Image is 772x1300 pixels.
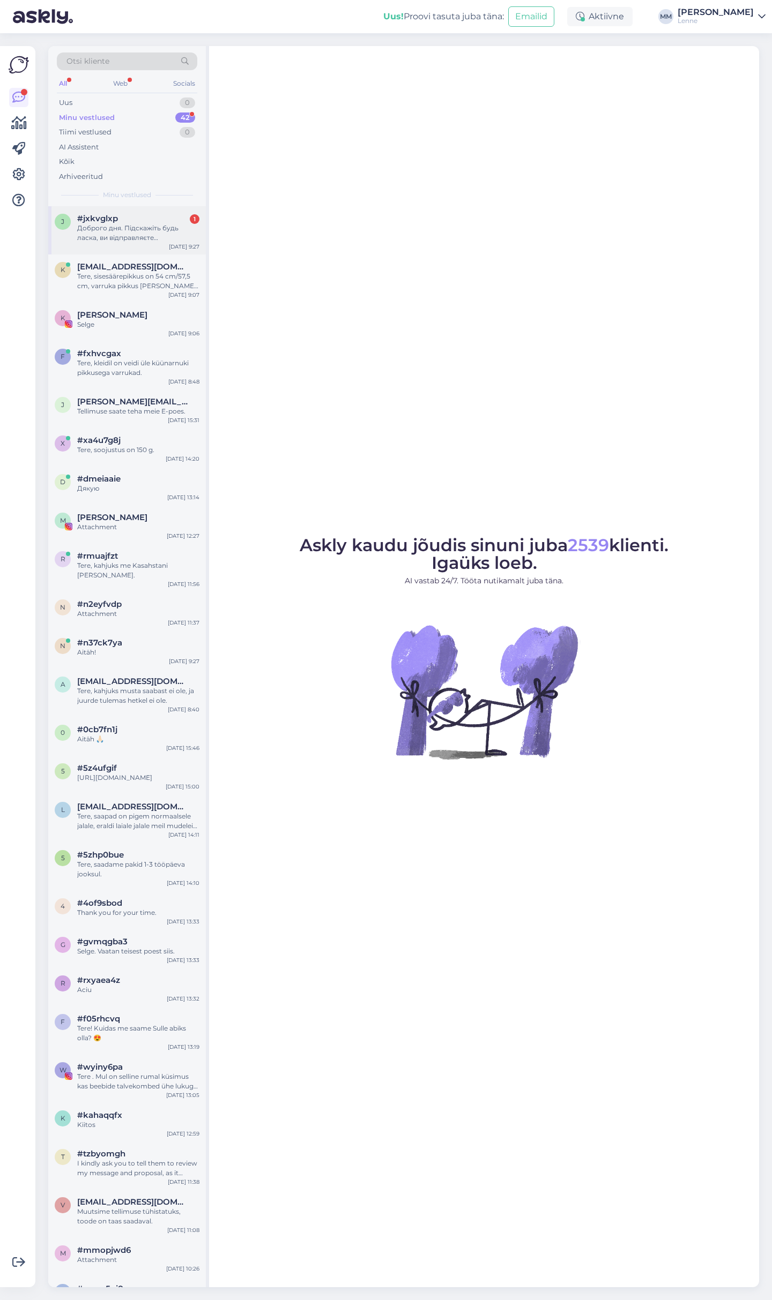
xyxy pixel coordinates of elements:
[59,156,75,167] div: Kõik
[111,77,130,91] div: Web
[77,686,199,705] div: Tere, kahjuks musta saabast ei ole, ja juurde tulemas hetkel ei ole.
[383,10,504,23] div: Proovi tasuta juba täna:
[77,648,199,657] div: Aitäh!
[388,595,581,788] img: No Chat active
[77,358,199,378] div: Tere, kleidil on veidi üle küünarnuki pikkusega varrukad.
[61,439,65,447] span: x
[9,55,29,75] img: Askly Logo
[59,142,99,153] div: AI Assistent
[167,493,199,501] div: [DATE] 13:14
[77,1149,125,1159] span: #tzbyomgh
[77,985,199,995] div: Aciu
[77,474,121,484] span: #dmeiaaie
[167,879,199,887] div: [DATE] 14:10
[77,725,117,734] span: #0cb7fn1j
[167,995,199,1003] div: [DATE] 13:32
[77,1024,199,1043] div: Tere! Kuidas me saame Sulle abiks olla? 😍
[166,1091,199,1099] div: [DATE] 13:05
[77,445,199,455] div: Tere, soojustus on 150 g.
[77,1062,123,1072] span: #wyiny6pa
[77,609,199,619] div: Attachment
[66,56,109,67] span: Otsi kliente
[61,767,65,775] span: 5
[61,314,65,322] span: K
[61,854,65,862] span: 5
[61,401,64,409] span: J
[59,97,72,108] div: Uus
[77,349,121,358] span: #fxhvcgax
[77,1245,131,1255] span: #mmopjwd6
[77,522,199,532] div: Attachment
[61,352,65,360] span: f
[60,603,65,611] span: n
[77,908,199,918] div: Thank you for your time.
[77,272,199,291] div: Tere, sisesäärepikkus on 54 cm/57,5 cm, varruka pikkus [PERSON_NAME] 61 cm /63,5 cm.
[166,455,199,463] div: [DATE] 14:20
[61,1018,65,1026] span: f
[180,97,195,108] div: 0
[167,532,199,540] div: [DATE] 12:27
[59,127,112,138] div: Tiimi vestlused
[77,677,189,686] span: anuska84@mail.ru
[77,1014,120,1024] span: #f05rhcvq
[61,1201,65,1209] span: V
[77,1159,199,1178] div: I kindly ask you to tell them to review my message and proposal, as it would be very beneficial f...
[61,217,64,226] span: j
[77,551,118,561] span: #rmuajfzt
[61,728,65,737] span: 0
[167,1226,199,1234] div: [DATE] 11:08
[61,902,65,910] span: 4
[77,223,199,243] div: Доброго дня. Підскажіть будь ласка, ви відправляєте електронного листа після відправки замовлення...
[77,811,199,831] div: Tere, saapad on pigem normaalsele jalale, eraldi laiale jalale meil mudeleid ei ole.
[180,127,195,138] div: 0
[169,243,199,251] div: [DATE] 9:27
[168,329,199,337] div: [DATE] 9:06
[77,1197,189,1207] span: Veronika.orgulas@gmail.com
[59,112,115,123] div: Minu vestlused
[61,1153,65,1161] span: t
[175,112,195,123] div: 42
[508,6,554,27] button: Emailid
[60,478,65,486] span: d
[383,11,404,21] b: Uus!
[168,580,199,588] div: [DATE] 11:56
[77,1072,199,1091] div: Tere . Mul on selline rumal küsimus kas beebide talvekombed ühe lukuga ja kahelukuga kas nende ül...
[77,214,118,223] span: #jxkvglxp
[57,77,69,91] div: All
[77,262,189,272] span: karoliina.vaher@gmail.com
[77,773,199,783] div: [URL][DOMAIN_NAME]
[103,190,151,200] span: Minu vestlused
[77,435,121,445] span: #xa4u7g8j
[77,860,199,879] div: Tere, saadame pakid 1-3 tööpäeva jooksul.
[567,7,633,26] div: Aktiivne
[61,555,65,563] span: r
[168,1043,199,1051] div: [DATE] 13:19
[60,642,65,650] span: n
[168,1178,199,1186] div: [DATE] 11:38
[568,535,609,555] span: 2539
[166,744,199,752] div: [DATE] 15:46
[77,638,122,648] span: #n37ck7ya
[77,1207,199,1226] div: Muutsime tellimuse tühistatuks, toode on taas saadaval.
[77,1284,123,1294] span: #wcyq5qi8
[61,1114,65,1122] span: k
[77,1255,199,1265] div: Attachment
[167,956,199,964] div: [DATE] 13:33
[61,941,65,949] span: g
[77,734,199,744] div: Aitäh 🙏🏻
[77,946,199,956] div: Selge. Vaatan teisest poest siis.
[77,1120,199,1130] div: Kiitos
[77,937,128,946] span: #gvmqgba3
[77,407,199,416] div: Tellimuse saate teha meie E-poes.
[77,513,147,522] span: Maris Lember
[77,484,199,493] div: Дякую
[60,1249,66,1257] span: m
[168,705,199,713] div: [DATE] 8:40
[77,898,122,908] span: #4of9sbod
[171,77,197,91] div: Socials
[77,397,189,407] span: Jana.kricere@inbox.lv
[77,763,117,773] span: #5z4ufgif
[77,599,122,609] span: #n2eyfvdp
[61,979,65,987] span: r
[77,561,199,580] div: Tere, kahjuks me Kasahstani [PERSON_NAME].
